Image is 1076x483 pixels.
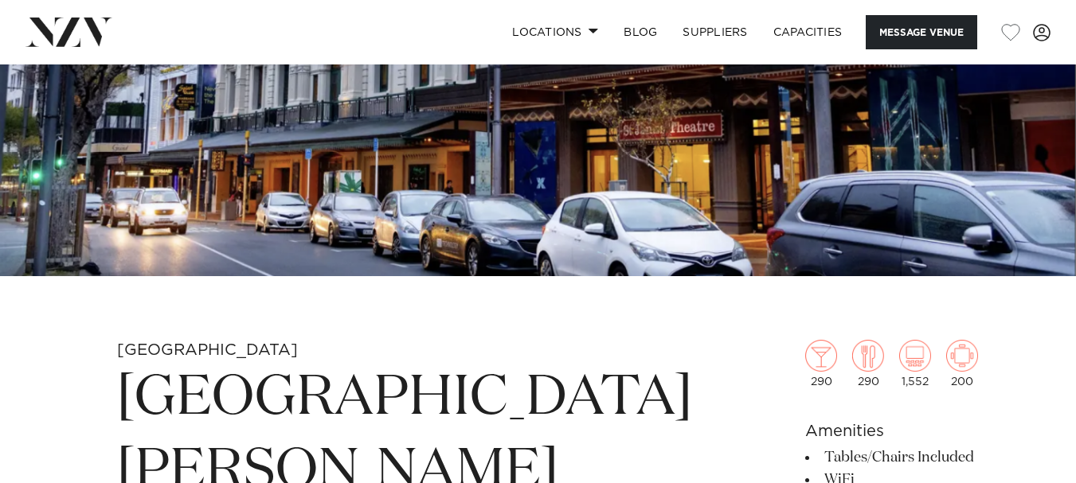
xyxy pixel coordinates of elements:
[761,15,855,49] a: Capacities
[946,340,978,388] div: 200
[499,15,611,49] a: Locations
[117,342,298,358] small: [GEOGRAPHIC_DATA]
[670,15,760,49] a: SUPPLIERS
[611,15,670,49] a: BLOG
[805,446,978,469] li: Tables/Chairs Included
[899,340,931,372] img: theatre.png
[805,340,837,388] div: 290
[25,18,112,46] img: nzv-logo.png
[852,340,884,372] img: dining.png
[866,15,977,49] button: Message Venue
[852,340,884,388] div: 290
[805,340,837,372] img: cocktail.png
[805,419,978,443] h6: Amenities
[899,340,931,388] div: 1,552
[946,340,978,372] img: meeting.png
